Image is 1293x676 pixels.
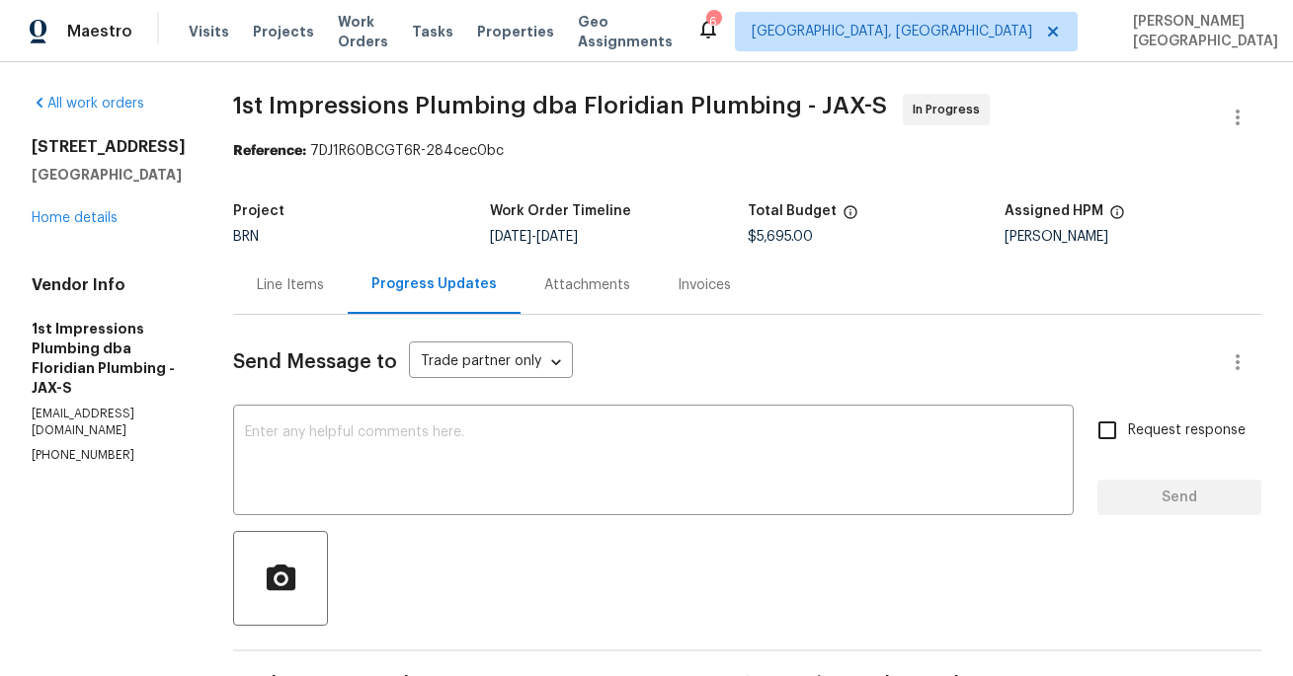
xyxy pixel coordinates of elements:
[189,22,229,41] span: Visits
[32,406,186,439] p: [EMAIL_ADDRESS][DOMAIN_NAME]
[477,22,554,41] span: Properties
[748,230,813,244] span: $5,695.00
[536,230,578,244] span: [DATE]
[257,275,324,295] div: Line Items
[490,230,531,244] span: [DATE]
[233,204,284,218] h5: Project
[678,275,731,295] div: Invoices
[338,12,388,51] span: Work Orders
[578,12,673,51] span: Geo Assignments
[1128,420,1246,441] span: Request response
[32,211,118,225] a: Home details
[32,165,186,185] h5: [GEOGRAPHIC_DATA]
[490,204,631,218] h5: Work Order Timeline
[544,275,630,295] div: Attachments
[371,274,497,294] div: Progress Updates
[843,204,858,230] span: The total cost of line items that have been proposed by Opendoor. This sum includes line items th...
[67,22,132,41] span: Maestro
[233,144,306,158] b: Reference:
[412,25,453,38] span: Tasks
[706,12,720,32] div: 6
[32,319,186,398] h5: 1st Impressions Plumbing dba Floridian Plumbing - JAX-S
[233,141,1261,161] div: 7DJ1R60BCGT6R-284cec0bc
[1109,204,1125,230] span: The hpm assigned to this work order.
[409,346,573,379] div: Trade partner only
[1125,12,1278,51] span: [PERSON_NAME][GEOGRAPHIC_DATA]
[1005,204,1103,218] h5: Assigned HPM
[752,22,1032,41] span: [GEOGRAPHIC_DATA], [GEOGRAPHIC_DATA]
[748,204,837,218] h5: Total Budget
[253,22,314,41] span: Projects
[32,275,186,295] h4: Vendor Info
[32,137,186,157] h2: [STREET_ADDRESS]
[1005,230,1261,244] div: [PERSON_NAME]
[32,447,186,464] p: [PHONE_NUMBER]
[32,97,144,111] a: All work orders
[233,230,259,244] span: BRN
[233,94,887,117] span: 1st Impressions Plumbing dba Floridian Plumbing - JAX-S
[490,230,578,244] span: -
[913,100,988,119] span: In Progress
[233,352,397,372] span: Send Message to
